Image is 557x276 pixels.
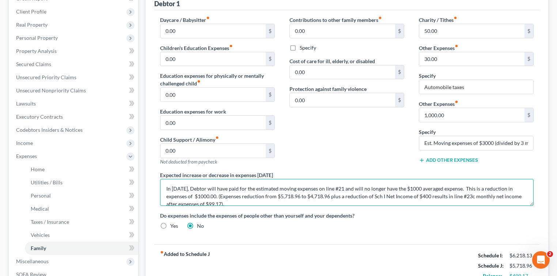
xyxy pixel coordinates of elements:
[160,72,275,87] label: Education expenses for physically or mentally challenged child
[160,24,266,38] input: --
[16,114,63,120] span: Executory Contracts
[419,100,458,108] label: Other Expenses
[419,128,436,136] label: Specify
[419,108,524,122] input: --
[197,80,201,83] i: fiber_manual_record
[31,166,45,172] span: Home
[455,100,458,104] i: fiber_manual_record
[16,74,76,80] span: Unsecured Priority Claims
[160,116,266,130] input: --
[25,215,138,229] a: Taxes / Insurance
[160,88,266,101] input: --
[31,245,46,251] span: Family
[289,16,382,24] label: Contributions to other family members
[10,97,138,110] a: Lawsuits
[197,222,204,230] label: No
[509,252,534,259] div: $6,218.13
[16,22,48,28] span: Real Property
[160,159,217,165] span: Not deducted from paycheck
[25,163,138,176] a: Home
[160,108,226,115] label: Education expenses for work
[25,242,138,255] a: Family
[16,153,37,159] span: Expenses
[16,127,83,133] span: Codebtors Insiders & Notices
[31,179,62,185] span: Utilities / Bills
[289,85,367,93] label: Protection against family violence
[16,140,33,146] span: Income
[16,35,58,41] span: Personal Property
[419,52,524,66] input: --
[16,61,51,67] span: Secured Claims
[454,16,457,20] i: fiber_manual_record
[25,202,138,215] a: Medical
[290,24,395,38] input: --
[16,87,86,93] span: Unsecured Nonpriority Claims
[419,44,458,52] label: Other Expenses
[160,250,164,254] i: fiber_manual_record
[547,251,553,257] span: 2
[31,206,49,212] span: Medical
[266,24,274,38] div: $
[395,24,404,38] div: $
[290,93,395,107] input: --
[10,110,138,123] a: Executory Contracts
[524,24,533,38] div: $
[524,108,533,122] div: $
[524,52,533,66] div: $
[10,58,138,71] a: Secured Claims
[25,229,138,242] a: Vehicles
[300,44,316,51] label: Specify
[419,16,457,24] label: Charity / Tithes
[395,93,404,107] div: $
[266,52,274,66] div: $
[455,44,458,48] i: fiber_manual_record
[266,144,274,158] div: $
[378,16,382,20] i: fiber_manual_record
[419,72,436,80] label: Specify
[266,88,274,101] div: $
[16,258,49,264] span: Miscellaneous
[289,57,375,65] label: Cost of care for ill, elderly, or disabled
[10,84,138,97] a: Unsecured Nonpriority Claims
[16,100,36,107] span: Lawsuits
[532,251,550,269] iframe: Intercom live chat
[419,157,478,163] button: Add Other Expenses
[16,8,46,15] span: Client Profile
[25,176,138,189] a: Utilities / Bills
[10,71,138,84] a: Unsecured Priority Claims
[16,48,57,54] span: Property Analysis
[160,52,266,66] input: --
[160,144,266,158] input: --
[215,136,219,139] i: fiber_manual_record
[160,136,219,143] label: Child Support / Alimony
[31,192,51,199] span: Personal
[160,44,233,52] label: Children's Education Expenses
[170,222,178,230] label: Yes
[509,262,534,269] div: $5,718.96
[290,65,395,79] input: --
[419,80,533,94] input: Specify...
[478,252,503,258] strong: Schedule I:
[25,189,138,202] a: Personal
[395,65,404,79] div: $
[206,16,210,20] i: fiber_manual_record
[160,171,273,179] label: Expected increase or decrease in expenses [DATE]
[419,136,533,150] input: Specify...
[266,116,274,130] div: $
[229,44,233,48] i: fiber_manual_record
[10,45,138,58] a: Property Analysis
[478,262,504,269] strong: Schedule J:
[31,219,69,225] span: Taxes / Insurance
[160,16,210,24] label: Daycare / Babysitter
[31,232,50,238] span: Vehicles
[419,24,524,38] input: --
[160,212,534,219] label: Do expenses include the expenses of people other than yourself and your dependents?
